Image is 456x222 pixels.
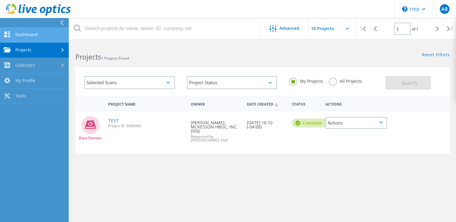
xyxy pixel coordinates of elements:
span: of 1 [412,26,418,32]
span: Search [402,80,417,86]
label: All Projects [329,78,362,83]
div: Selected Scans [84,76,175,89]
div: Date Created [244,98,289,109]
div: Actions [322,98,390,109]
b: Projects [75,52,101,62]
a: Reset Filters [422,53,450,58]
div: Project Status [187,76,277,89]
div: Actions [325,117,387,129]
div: [PERSON_NAME], MCKESSON HBOC, INC. [ISV] [188,111,244,148]
a: Live Optics Dashboard [6,13,71,17]
div: Status [289,98,322,109]
div: | [444,18,456,39]
a: TEST [108,119,119,123]
div: Complete [292,119,328,128]
button: Search [385,76,431,90]
div: | [357,18,369,39]
span: AB [441,7,448,11]
div: Owner [188,98,244,109]
span: Data Domain [79,136,102,140]
span: 1 Projects Found [101,56,129,61]
span: Advanced [279,26,299,30]
svg: \n [402,6,407,12]
div: [DATE] 16:10 (-04:00) [244,111,289,135]
input: Search projects by name, owner, ID, company, etc [69,18,260,39]
span: Project ID: 3090060 [108,124,184,128]
span: Requested by [PERSON_NAME], Dell [191,135,241,142]
label: My Projects [289,78,323,83]
div: Project Name [105,98,187,109]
